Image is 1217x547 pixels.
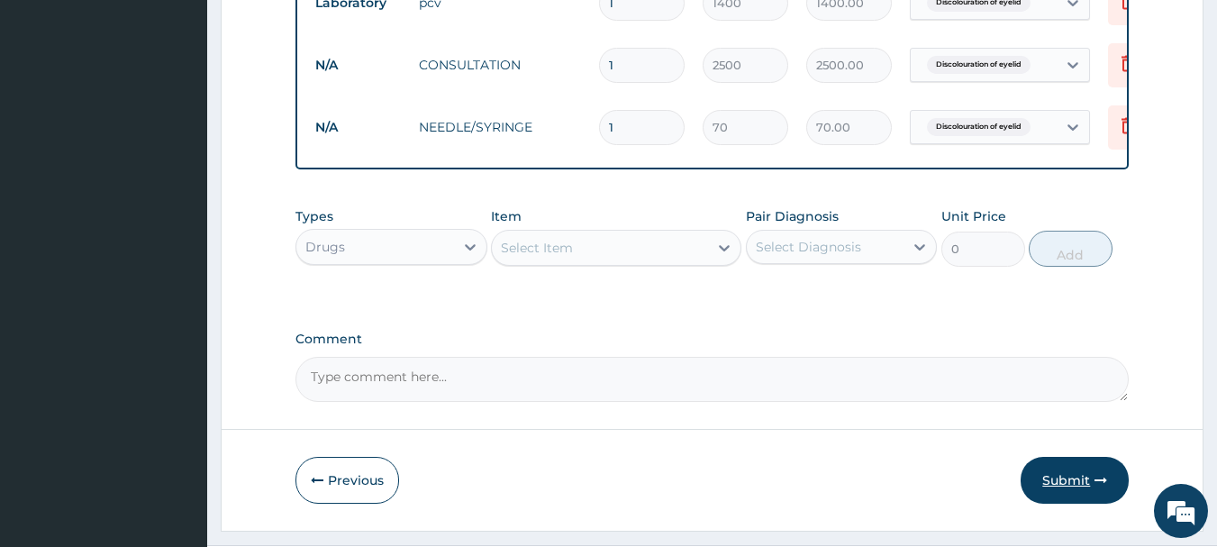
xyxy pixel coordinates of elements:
[756,238,861,256] div: Select Diagnosis
[9,360,343,423] textarea: Type your message and hit 'Enter'
[295,332,1130,347] label: Comment
[94,101,303,124] div: Chat with us now
[306,49,410,82] td: N/A
[941,207,1006,225] label: Unit Price
[491,207,522,225] label: Item
[104,160,249,342] span: We're online!
[1029,231,1113,267] button: Add
[410,47,590,83] td: CONSULTATION
[746,207,839,225] label: Pair Diagnosis
[927,118,1031,136] span: Discolouration of eyelid
[410,109,590,145] td: NEEDLE/SYRINGE
[1021,457,1129,504] button: Submit
[501,239,573,257] div: Select Item
[295,9,339,52] div: Minimize live chat window
[927,56,1031,74] span: Discolouration of eyelid
[295,209,333,224] label: Types
[33,90,73,135] img: d_794563401_company_1708531726252_794563401
[295,457,399,504] button: Previous
[306,111,410,144] td: N/A
[305,238,345,256] div: Drugs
